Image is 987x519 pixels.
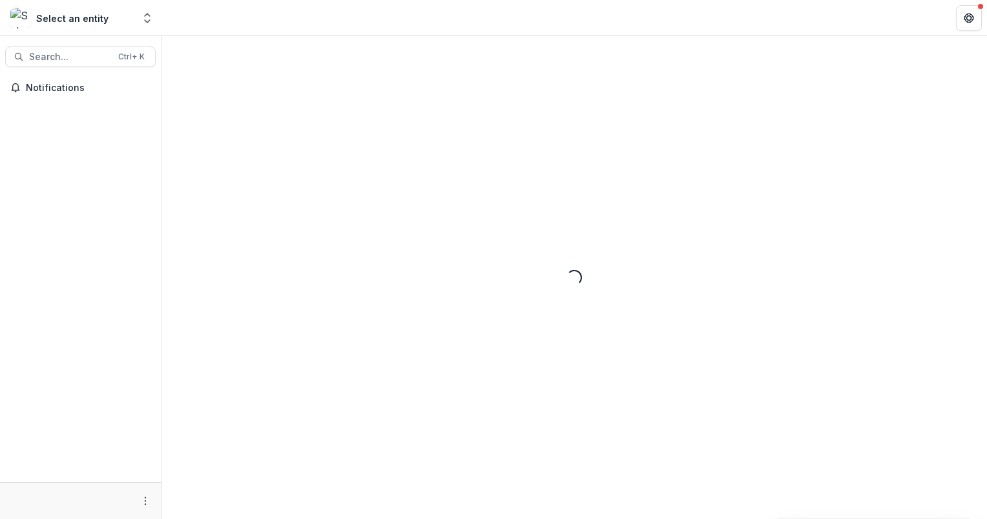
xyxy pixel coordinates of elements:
[5,46,156,67] button: Search...
[29,52,110,63] span: Search...
[956,5,982,31] button: Get Help
[10,8,31,28] img: Select an entity
[26,83,151,94] span: Notifications
[138,5,156,31] button: Open entity switcher
[5,77,156,98] button: Notifications
[116,50,147,64] div: Ctrl + K
[138,493,153,509] button: More
[36,12,109,25] div: Select an entity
